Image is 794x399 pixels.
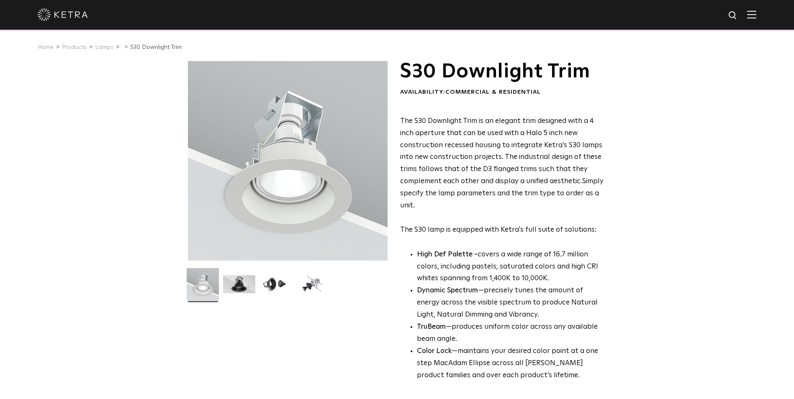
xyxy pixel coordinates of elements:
strong: Dynamic Spectrum [417,287,478,294]
li: —precisely tunes the amount of energy across the visible spectrum to produce Natural Light, Natur... [417,285,604,321]
a: Lamps [95,44,113,50]
strong: Color Lock [417,348,452,355]
a: Home [38,44,54,50]
img: ketra-logo-2019-white [38,8,88,21]
strong: TruBeam [417,323,446,330]
span: The S30 Downlight Trim is an elegant trim designed with a 4 inch aperture that can be used with a... [400,118,602,185]
img: S30 Halo Downlight_Hero_Black_Gradient [223,275,255,299]
h1: S30 Downlight Trim [400,61,604,82]
p: covers a wide range of 16.7 million colors, including pastels, saturated colors and high CRI whit... [417,249,604,285]
li: —maintains your desired color point at a one step MacAdam Ellipse across all [PERSON_NAME] produc... [417,345,604,382]
div: Availability: [400,88,604,97]
span: Simply specify the lamp parameters and the trim type to order as a unit.​ [400,178,604,209]
strong: High Def Palette - [417,251,478,258]
img: S30-DownlightTrim-2021-Web-Square [187,268,219,307]
img: Hamburger%20Nav.svg [747,10,756,18]
img: S30 Halo Downlight_Exploded_Black [296,275,328,299]
img: search icon [728,10,738,21]
a: Products [62,44,87,50]
a: S30 Downlight Trim [130,44,182,50]
span: Commercial & Residential [445,89,541,95]
li: —produces uniform color across any available beam angle. [417,321,604,345]
img: S30 Halo Downlight_Table Top_Black [260,275,292,299]
p: The S30 lamp is equipped with Ketra's full suite of solutions: [400,115,604,236]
